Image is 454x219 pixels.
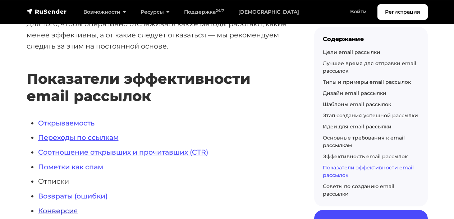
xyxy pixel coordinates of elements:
[38,148,208,156] a: Соотношение открывших и прочитавших (CTR)
[177,5,231,19] a: Поддержка24/7
[377,4,428,20] a: Регистрация
[27,49,291,105] h2: Показатели эффективности email рассылок
[76,5,133,19] a: Возможности
[38,192,107,200] a: Возвраты (ошибки)
[323,101,391,107] a: Шаблоны email рассылок
[343,4,374,19] a: Войти
[38,133,119,142] a: Переходы по ссылкам
[133,5,177,19] a: Ресурсы
[38,176,291,187] li: Отписки
[323,164,414,178] a: Показатели эффективности email рассылок
[38,119,95,127] a: Открываемость
[216,8,224,13] sup: 24/7
[323,123,391,129] a: Идеи для email рассылки
[323,153,408,159] a: Эффективность email рассылок
[323,36,419,42] div: Содержание
[323,112,418,118] a: Этап создания успешной рассылки
[38,163,103,171] a: Пометки как спам
[27,8,67,15] img: RuSender
[231,5,306,19] a: [DEMOGRAPHIC_DATA]
[38,206,78,215] a: Конверсия
[323,134,405,148] a: Основные требования к email рассылкам
[323,49,380,55] a: Цели email рассылки
[323,90,386,96] a: Дизайн email рассылки
[323,60,416,74] a: Лучшее время для отправки email рассылок
[323,183,394,197] a: Советы по созданию email рассылки
[27,18,291,51] p: Для того, чтобы оперативно отслеживать какие методы работают, какие менее эффективны, а от какие ...
[323,78,411,85] a: Типы и примеры email рассылок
